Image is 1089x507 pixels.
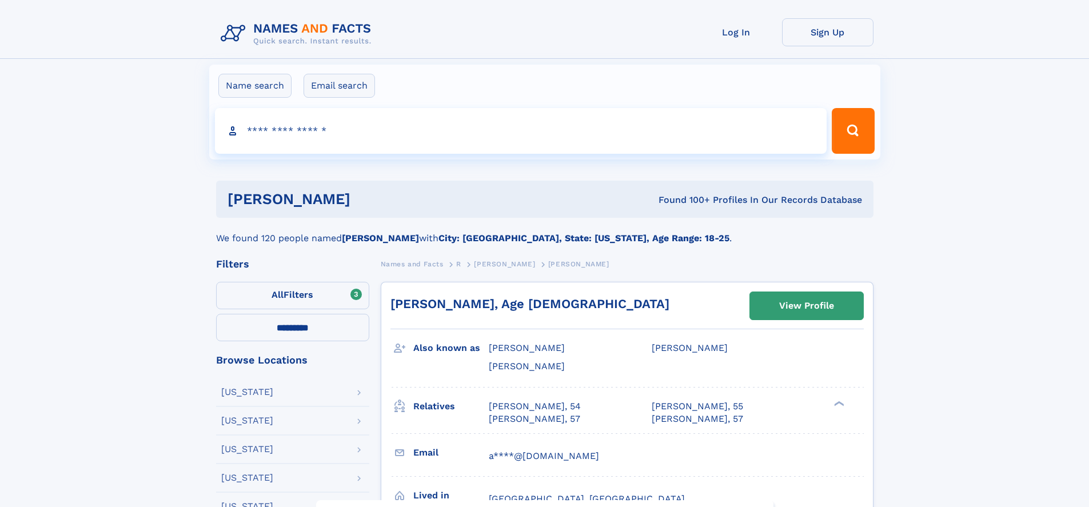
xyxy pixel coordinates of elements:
[456,257,461,271] a: R
[652,400,743,413] a: [PERSON_NAME], 55
[652,342,728,353] span: [PERSON_NAME]
[221,473,273,482] div: [US_STATE]
[215,108,827,154] input: search input
[221,416,273,425] div: [US_STATE]
[228,192,505,206] h1: [PERSON_NAME]
[831,400,845,407] div: ❯
[652,413,743,425] a: [PERSON_NAME], 57
[413,397,489,416] h3: Relatives
[413,486,489,505] h3: Lived in
[304,74,375,98] label: Email search
[782,18,873,46] a: Sign Up
[750,292,863,320] a: View Profile
[221,445,273,454] div: [US_STATE]
[832,108,874,154] button: Search Button
[216,282,369,309] label: Filters
[489,413,580,425] a: [PERSON_NAME], 57
[216,18,381,49] img: Logo Names and Facts
[456,260,461,268] span: R
[272,289,284,300] span: All
[342,233,419,243] b: [PERSON_NAME]
[218,74,292,98] label: Name search
[390,297,669,311] a: [PERSON_NAME], Age [DEMOGRAPHIC_DATA]
[438,233,729,243] b: City: [GEOGRAPHIC_DATA], State: [US_STATE], Age Range: 18-25
[779,293,834,319] div: View Profile
[489,400,581,413] a: [PERSON_NAME], 54
[691,18,782,46] a: Log In
[489,361,565,372] span: [PERSON_NAME]
[216,259,369,269] div: Filters
[504,194,862,206] div: Found 100+ Profiles In Our Records Database
[489,493,685,504] span: [GEOGRAPHIC_DATA], [GEOGRAPHIC_DATA]
[216,355,369,365] div: Browse Locations
[474,257,535,271] a: [PERSON_NAME]
[548,260,609,268] span: [PERSON_NAME]
[474,260,535,268] span: [PERSON_NAME]
[489,342,565,353] span: [PERSON_NAME]
[216,218,873,245] div: We found 120 people named with .
[221,388,273,397] div: [US_STATE]
[413,338,489,358] h3: Also known as
[381,257,444,271] a: Names and Facts
[413,443,489,462] h3: Email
